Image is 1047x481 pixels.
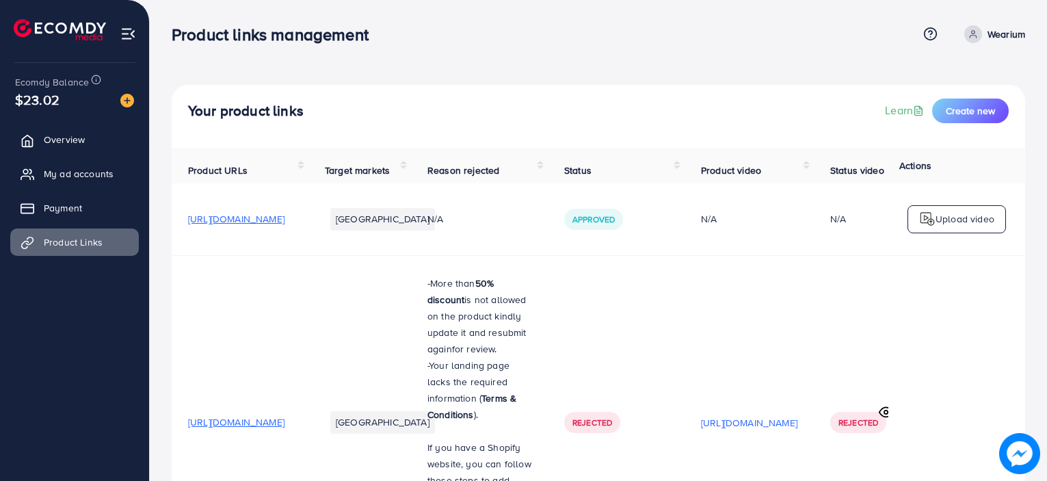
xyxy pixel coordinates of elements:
img: image [1000,434,1039,473]
img: logo [14,19,106,40]
a: Overview [10,126,139,153]
img: menu [120,26,136,42]
div: N/A [830,212,846,226]
span: Product Links [44,235,103,249]
img: image [120,94,134,107]
span: Ecomdy Balance [15,75,89,89]
span: -Your landing page lacks the required information ( [427,359,509,405]
strong: Terms & Conditions [427,391,516,421]
span: Actions [899,159,931,172]
span: Status [564,164,592,177]
a: Payment [10,194,139,222]
span: Reason rejected [427,164,499,177]
span: N/A [427,212,443,226]
li: [GEOGRAPHIC_DATA] [330,208,435,230]
a: My ad accounts [10,160,139,187]
span: ). [474,408,478,421]
span: Status video [830,164,884,177]
span: Product URLs [188,164,248,177]
strong: 50% discount [427,276,494,307]
span: [URL][DOMAIN_NAME] [188,212,284,226]
span: Create new [946,104,995,118]
h4: Your product links [188,103,304,120]
span: Product video [701,164,761,177]
a: Wearium [959,25,1025,43]
span: Target markets [325,164,390,177]
p: Wearium [988,26,1025,42]
p: -More than is not allowed on the product kindly update it and resubmit again or review. [427,275,531,357]
span: Approved [572,213,615,225]
span: Payment [44,201,82,215]
div: N/A [701,212,797,226]
li: [GEOGRAPHIC_DATA] [330,411,435,433]
span: [URL][DOMAIN_NAME] [188,415,284,429]
p: Upload video [936,211,994,227]
span: Rejected [838,417,878,428]
span: Overview [44,133,85,146]
span: $23.02 [15,90,59,109]
img: logo [919,211,936,227]
button: Create new [932,99,1009,123]
h3: Product links management [172,25,380,44]
a: Product Links [10,229,139,256]
span: My ad accounts [44,167,114,181]
span: f [452,342,455,356]
p: [URL][DOMAIN_NAME] [701,415,797,431]
a: Learn [885,103,927,118]
span: Rejected [572,417,612,428]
